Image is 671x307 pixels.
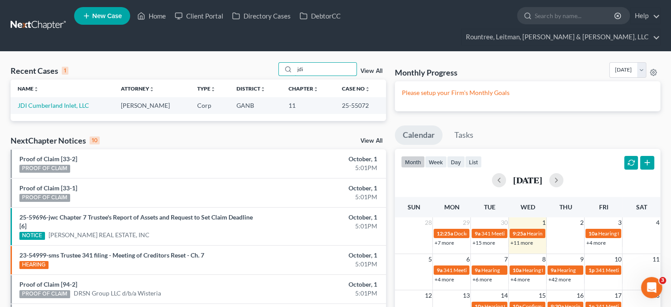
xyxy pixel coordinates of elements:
span: 14 [499,290,508,301]
span: 9 [579,254,584,265]
span: 15 [537,290,546,301]
span: 12:25a [436,230,453,237]
div: October, 1 [264,213,377,222]
div: HEARING [19,261,49,269]
div: 5:01PM [264,260,377,269]
td: 25-55072 [335,97,386,114]
a: Directory Cases [228,8,295,24]
a: 25-59696-jwc Chapter 7 Trustee's Report of Assets and Request to Set Claim Deadline [6] [19,213,253,230]
input: Search by name... [295,63,356,76]
a: +4 more [434,276,454,283]
a: Proof of Claim [33-2] [19,155,77,163]
div: NextChapter Notices [11,135,100,146]
span: 341 Meeting for [595,267,632,273]
span: 13 [461,290,470,301]
span: 3 [659,277,666,284]
span: Tue [484,203,495,211]
span: 1p [588,267,594,273]
span: Thu [559,203,572,211]
td: [PERSON_NAME] [114,97,190,114]
div: PROOF OF CLAIM [19,194,70,202]
a: Help [630,8,660,24]
span: 10a [588,230,597,237]
div: 5:01PM [264,163,377,172]
i: unfold_more [260,87,266,92]
span: Sat [636,203,647,211]
button: list [465,156,482,168]
a: Case Nounfold_more [342,85,370,92]
div: 5:01PM [264,193,377,201]
span: 5 [427,254,432,265]
i: unfold_more [149,87,154,92]
span: 10a [512,267,521,273]
div: October, 1 [264,184,377,193]
span: 8 [541,254,546,265]
a: +15 more [472,239,495,246]
i: unfold_more [210,87,216,92]
span: Sun [407,203,420,211]
div: PROOF OF CLAIM [19,290,70,298]
button: day [447,156,465,168]
iframe: Intercom live chat [641,277,662,298]
span: 28 [424,217,432,228]
a: +11 more [510,239,532,246]
td: GANB [229,97,281,114]
span: 9a [550,267,556,273]
span: 9:25a [512,230,525,237]
button: week [425,156,447,168]
i: unfold_more [34,87,39,92]
span: Mon [444,203,459,211]
p: Please setup your Firm's Monthly Goals [402,88,653,97]
span: 1 [541,217,546,228]
a: Nameunfold_more [18,85,39,92]
span: 10 [613,254,622,265]
span: Fri [599,203,608,211]
a: Home [133,8,170,24]
a: JDI Cumberland Inlet, LLC [18,102,89,109]
td: Corp [190,97,229,114]
h3: Monthly Progress [395,67,457,78]
div: 10 [90,136,100,144]
span: 11 [652,254,660,265]
span: Wed [520,203,535,211]
span: Hearing for [PERSON_NAME] [598,230,667,237]
span: 9a [474,267,480,273]
span: 6 [465,254,470,265]
a: View All [360,138,382,144]
div: 1 [62,67,68,75]
span: 29 [461,217,470,228]
span: 341 Meeting for [481,230,518,237]
i: unfold_more [313,87,319,92]
a: [PERSON_NAME] REAL ESTATE, INC [49,231,150,239]
span: 7 [503,254,508,265]
input: Search by name... [535,8,615,24]
a: Calendar [395,125,442,145]
h2: [DATE] [513,175,542,185]
span: 341 Meeting for [443,267,480,273]
a: DRSN Group LLC d/b/a Wisteria [74,289,161,298]
div: Recent Cases [11,65,68,76]
div: October, 1 [264,280,377,289]
td: 11 [281,97,335,114]
div: PROOF OF CLAIM [19,165,70,173]
span: 3 [617,217,622,228]
i: unfold_more [365,87,370,92]
a: +42 more [548,276,570,283]
span: Hearing for [PERSON_NAME] [522,267,591,273]
a: 23-54999-sms Trustee 341 filing - Meeting of Creditors Reset - Ch. 7 [19,251,204,259]
span: 30 [499,217,508,228]
a: Client Portal [170,8,228,24]
a: Typeunfold_more [197,85,216,92]
a: Districtunfold_more [236,85,266,92]
div: NOTICE [19,232,45,240]
div: October, 1 [264,251,377,260]
span: 4 [655,217,660,228]
div: 5:01PM [264,222,377,231]
a: Rountree, Leitman, [PERSON_NAME] & [PERSON_NAME], LLC [461,29,660,45]
span: Docket Text: for Wellmade Floor Coverings International, Inc., et al. [454,230,607,237]
span: Hearing [557,267,575,273]
a: Proof of Claim [94-2] [19,280,77,288]
button: month [401,156,425,168]
a: +6 more [472,276,491,283]
span: Hearing [481,267,499,273]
